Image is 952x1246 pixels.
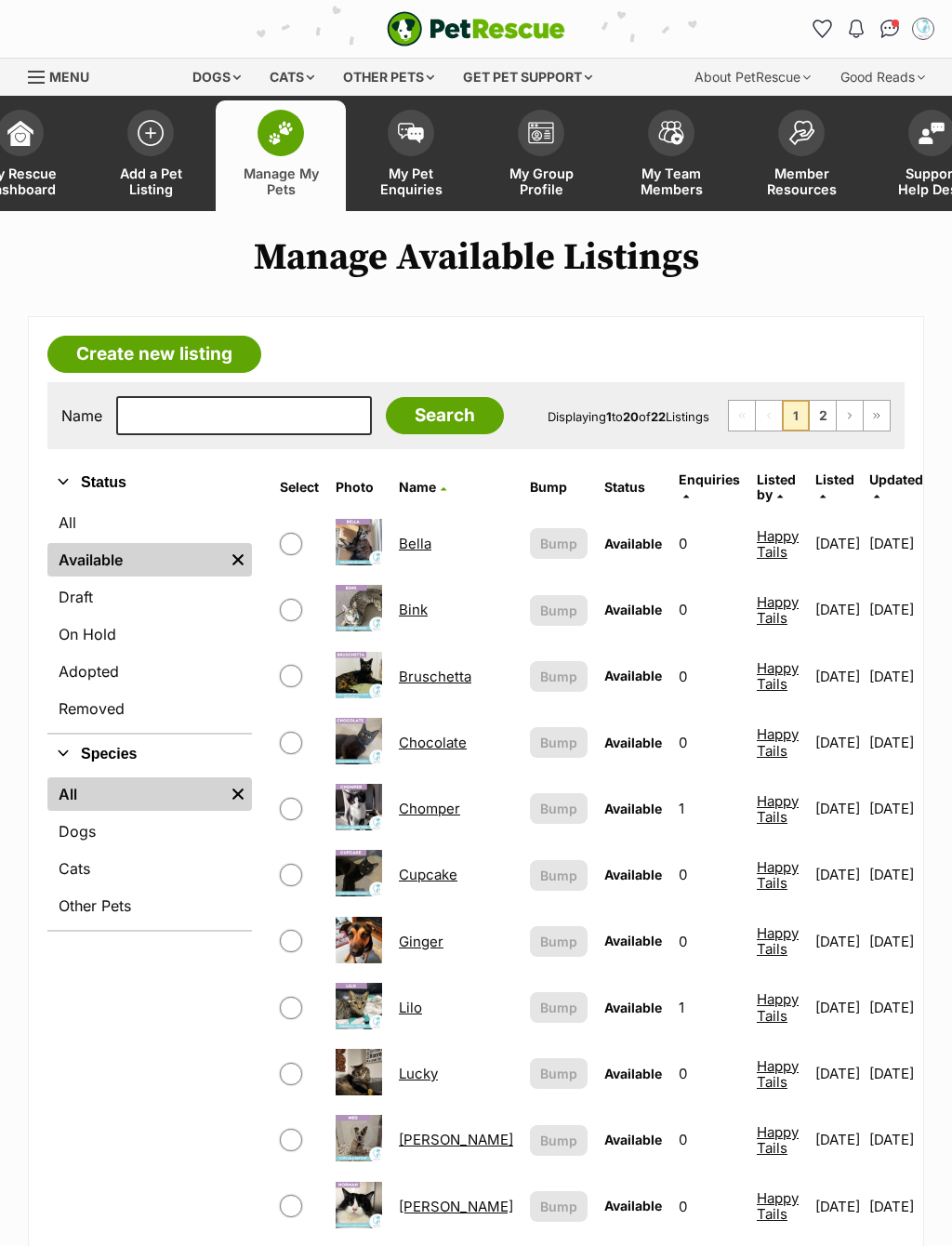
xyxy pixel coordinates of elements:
td: 0 [671,511,747,576]
span: Bump [540,534,577,553]
th: Bump [522,465,595,510]
button: Status [47,471,252,495]
td: [DATE] [808,644,867,709]
a: Chocolate [399,734,467,751]
td: [DATE] [869,710,923,775]
a: Lucky [399,1065,438,1082]
span: Available [604,867,662,882]
a: Happy Tails [757,527,799,561]
strong: 22 [651,409,666,424]
div: Species [47,774,252,930]
img: team-members-icon-5396bd8760b3fe7c0b43da4ab00e1e3bb1a5d9ba89233759b79545d2d3fc5d0d.svg [658,121,684,145]
img: group-profile-icon-3fa3cf56718a62981997c0bc7e787c4b2cf8bcc04b72c1350f741eb67cf2f40e.svg [528,122,554,144]
span: My Pet Enquiries [369,166,453,197]
a: All [47,777,224,811]
td: 0 [671,1174,747,1239]
a: Create new listing [47,336,261,373]
span: Available [604,735,662,750]
span: Bump [540,1064,577,1083]
a: Next page [837,401,863,431]
a: Enquiries [679,471,740,502]
a: Remove filter [224,777,252,811]
span: Bump [540,799,577,818]
a: Bruschetta [399,668,471,685]
a: Name [399,479,446,495]
td: [DATE] [869,842,923,907]
img: chat-41dd97257d64d25036548639549fe6c8038ab92f7586957e7f3b1b290dea8141.svg [880,20,900,38]
th: Select [272,465,326,510]
div: Good Reads [827,59,938,96]
td: 0 [671,710,747,775]
td: 0 [671,842,747,907]
a: Removed [47,692,252,725]
a: PetRescue [387,11,565,46]
a: Member Resources [736,100,866,211]
td: [DATE] [869,644,923,709]
a: Happy Tails [757,593,799,627]
span: My Group Profile [499,166,583,197]
td: [DATE] [808,776,867,841]
button: Bump [530,793,588,824]
nav: Pagination [728,400,891,431]
img: help-desk-icon-fdf02630f3aa405de69fd3d07c3f3aa587a6932b1a1747fa1d2bba05be0121f9.svg [919,122,945,144]
span: Listed [815,471,854,487]
a: Other Pets [47,889,252,922]
td: 1 [671,975,747,1040]
div: Dogs [179,59,254,96]
span: Updated [869,471,923,487]
a: Happy Tails [757,990,799,1024]
td: [DATE] [869,909,923,974]
span: Bump [540,1197,577,1216]
td: [DATE] [808,1174,867,1239]
button: Bump [530,1191,588,1222]
span: Previous page [756,401,782,431]
th: Status [597,465,669,510]
span: Member Resources [760,166,843,197]
button: Notifications [841,14,871,44]
span: Available [604,1000,662,1015]
span: My Team Members [629,166,713,197]
img: member-resources-icon-8e73f808a243e03378d46382f2149f9095a855e16c252ad45f914b54edf8863c.svg [788,120,814,145]
a: Happy Tails [757,858,799,892]
button: Bump [530,528,588,559]
a: Listed by [757,471,796,502]
a: Conversations [875,14,905,44]
button: Bump [530,1125,588,1156]
a: My Team Members [606,100,736,211]
div: Other pets [330,59,447,96]
span: Manage My Pets [239,166,323,197]
a: [PERSON_NAME] [399,1198,513,1215]
span: Available [604,1132,662,1147]
a: Remove filter [224,543,252,577]
a: Chomper [399,800,460,817]
td: [DATE] [808,577,867,642]
button: Bump [530,1058,588,1089]
strong: 20 [623,409,639,424]
span: Page 1 [783,401,809,431]
td: [DATE] [869,975,923,1040]
img: notifications-46538b983faf8c2785f20acdc204bb7945ddae34d4c08c2a6579f10ce5e182be.svg [849,20,864,38]
button: Bump [530,595,588,626]
a: My Group Profile [476,100,606,211]
td: 0 [671,644,747,709]
a: [PERSON_NAME] [399,1131,513,1148]
td: 0 [671,577,747,642]
span: Bump [540,866,577,885]
button: Bump [530,727,588,758]
a: Updated [869,471,923,502]
a: Happy Tails [757,1123,799,1157]
td: [DATE] [869,1041,923,1106]
span: Available [604,602,662,617]
img: Happy Tails profile pic [914,20,932,38]
span: Add a Pet Listing [109,166,192,197]
td: [DATE] [808,1041,867,1106]
a: Happy Tails [757,792,799,826]
button: Bump [530,860,588,891]
td: 0 [671,1107,747,1172]
a: Ginger [399,933,443,950]
td: [DATE] [808,842,867,907]
a: Available [47,543,224,577]
strong: 1 [606,409,612,424]
span: Available [604,668,662,683]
